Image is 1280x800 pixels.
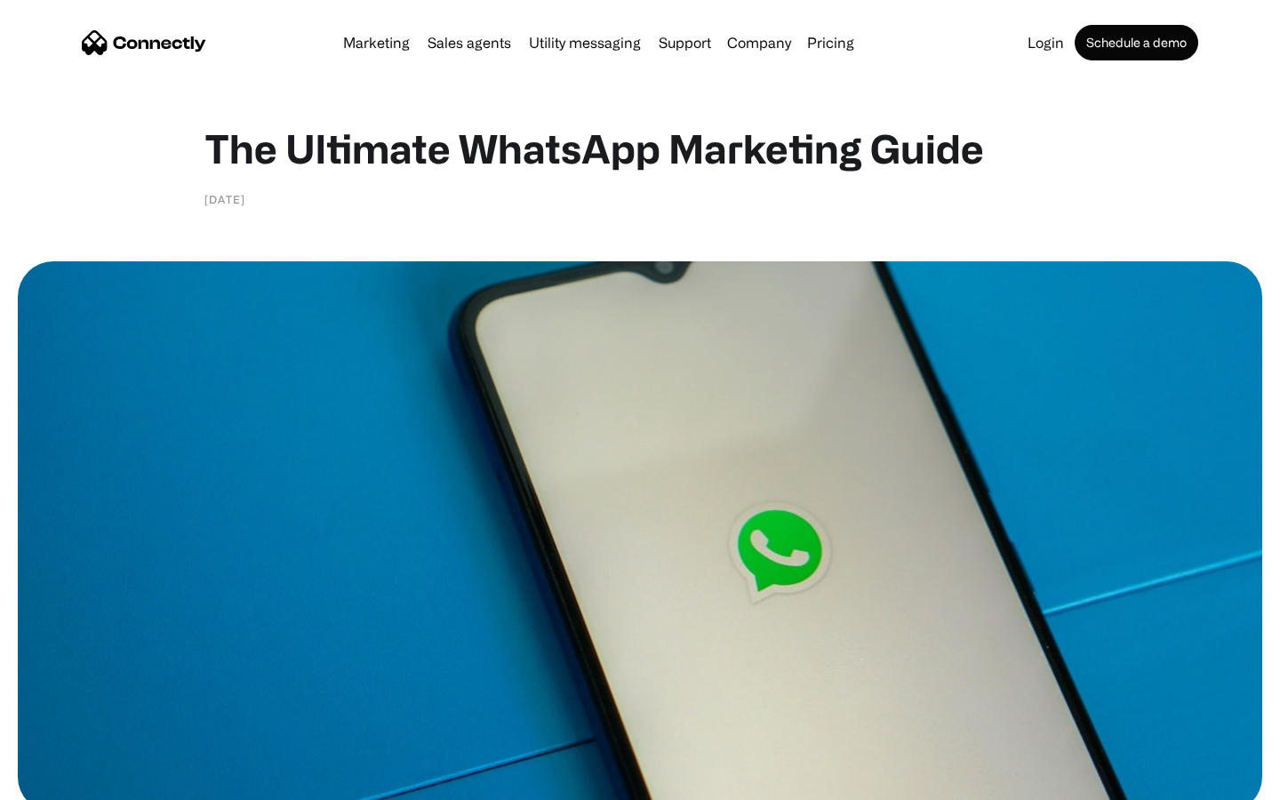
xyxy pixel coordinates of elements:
[36,769,107,794] ul: Language list
[800,36,861,50] a: Pricing
[420,36,518,50] a: Sales agents
[1075,25,1198,60] a: Schedule a demo
[652,36,718,50] a: Support
[204,124,1076,172] h1: The Ultimate WhatsApp Marketing Guide
[204,190,245,208] div: [DATE]
[1020,36,1071,50] a: Login
[522,36,648,50] a: Utility messaging
[18,769,107,794] aside: Language selected: English
[727,30,791,55] div: Company
[336,36,417,50] a: Marketing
